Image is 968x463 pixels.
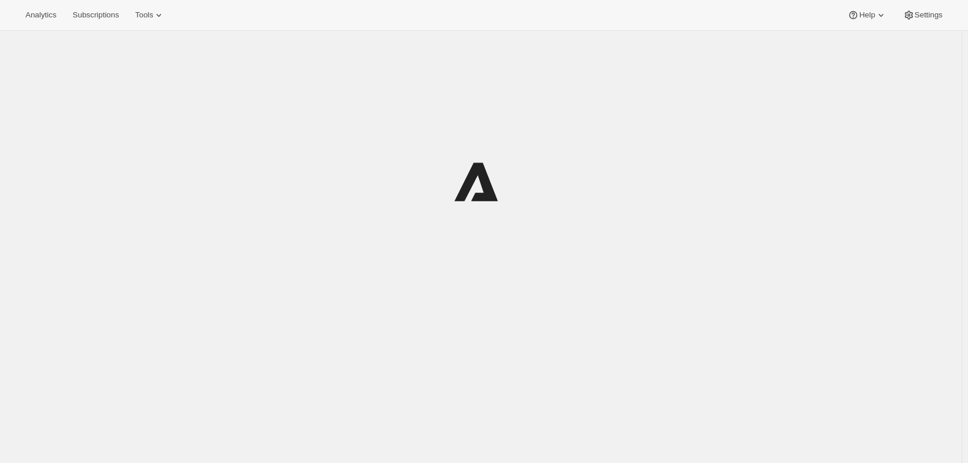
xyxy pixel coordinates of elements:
[65,7,126,23] button: Subscriptions
[26,10,56,20] span: Analytics
[19,7,63,23] button: Analytics
[840,7,893,23] button: Help
[72,10,119,20] span: Subscriptions
[915,10,942,20] span: Settings
[859,10,875,20] span: Help
[896,7,949,23] button: Settings
[128,7,172,23] button: Tools
[135,10,153,20] span: Tools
